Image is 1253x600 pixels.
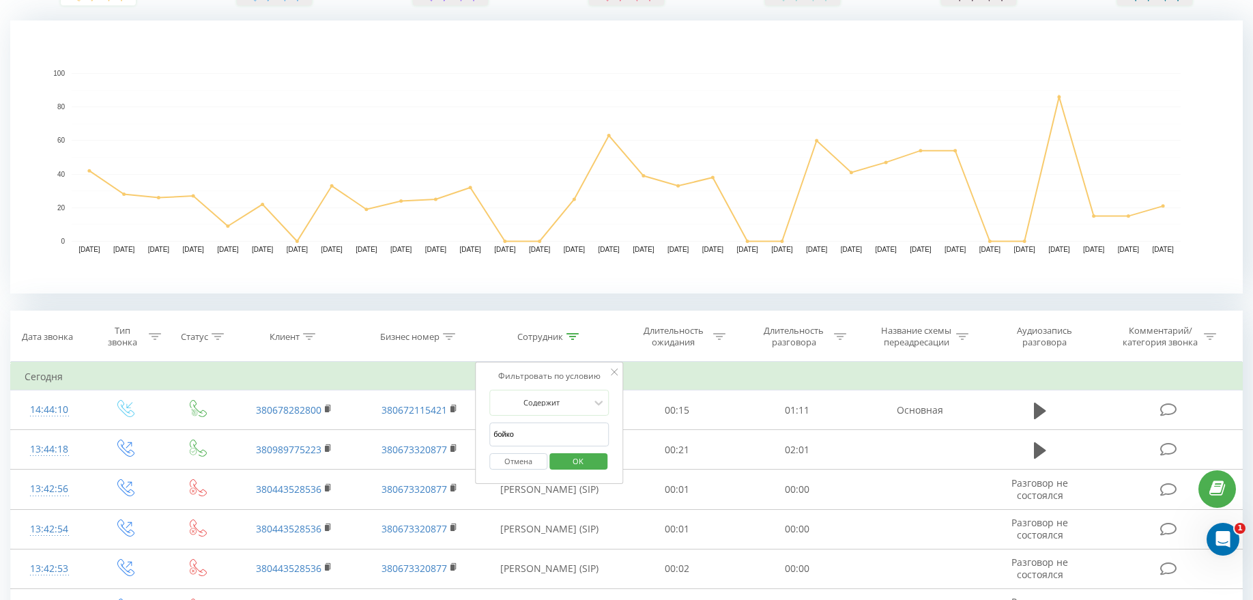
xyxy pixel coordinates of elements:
span: Разговор не состоялся [1011,556,1068,581]
div: Клиент [270,331,300,343]
div: 13:42:53 [25,556,74,582]
div: Название схемы переадресации [880,325,953,348]
div: Комментарий/категория звонка [1121,325,1200,348]
text: [DATE] [875,246,897,253]
a: 380678282800 [256,403,321,416]
text: 60 [57,137,66,145]
div: Дата звонка [22,331,73,343]
div: 13:42:56 [25,476,74,502]
iframe: Intercom live chat [1207,523,1239,556]
td: Основная [857,390,982,430]
a: 380673320877 [381,562,447,575]
a: 380673320877 [381,483,447,496]
span: Разговор не состоялся [1011,516,1068,541]
text: [DATE] [113,246,135,253]
a: 380443528536 [256,483,321,496]
text: [DATE] [148,246,170,253]
text: [DATE] [182,246,204,253]
text: [DATE] [494,246,516,253]
text: [DATE] [529,246,551,253]
td: 02:01 [737,430,857,470]
div: Длительность ожидания [637,325,710,348]
text: 0 [61,238,65,245]
text: [DATE] [633,246,654,253]
button: Отмена [489,453,547,470]
div: Длительность разговора [758,325,831,348]
div: Сотрудник [517,331,563,343]
td: 00:01 [617,509,737,549]
text: [DATE] [1083,246,1105,253]
td: 00:02 [617,549,737,588]
text: [DATE] [598,246,620,253]
td: 00:15 [617,390,737,430]
a: 380672115421 [381,403,447,416]
div: Бизнес номер [380,331,440,343]
a: 380673320877 [381,443,447,456]
td: 00:00 [737,509,857,549]
span: 1 [1235,523,1245,534]
text: [DATE] [841,246,863,253]
td: 01:11 [737,390,857,430]
text: [DATE] [252,246,274,253]
text: [DATE] [945,246,966,253]
div: Статус [181,331,208,343]
text: [DATE] [356,246,377,253]
text: [DATE] [910,246,932,253]
text: [DATE] [702,246,724,253]
svg: A chart. [10,20,1243,294]
text: [DATE] [979,246,1001,253]
td: Сегодня [11,363,1243,390]
button: OK [549,453,607,470]
div: 13:44:18 [25,436,74,463]
text: [DATE] [667,246,689,253]
span: Разговор не состоялся [1011,476,1068,502]
text: [DATE] [321,246,343,253]
td: [PERSON_NAME] (SIP) [482,509,616,549]
td: [PERSON_NAME] (SIP) [482,470,616,509]
td: 00:21 [617,430,737,470]
text: 80 [57,103,66,111]
text: [DATE] [1013,246,1035,253]
text: [DATE] [736,246,758,253]
text: 100 [53,70,65,77]
text: [DATE] [1152,246,1174,253]
td: 00:00 [737,549,857,588]
text: [DATE] [287,246,308,253]
a: 380443528536 [256,562,321,575]
text: 20 [57,204,66,212]
div: Тип звонка [100,325,145,348]
text: [DATE] [78,246,100,253]
div: Аудиозапись разговора [1000,325,1089,348]
a: 380989775223 [256,443,321,456]
text: [DATE] [806,246,828,253]
a: 380443528536 [256,522,321,535]
text: [DATE] [425,246,447,253]
text: [DATE] [390,246,412,253]
text: [DATE] [459,246,481,253]
span: OK [559,451,597,472]
td: [PERSON_NAME] (SIP) [482,549,616,588]
a: 380673320877 [381,522,447,535]
text: [DATE] [564,246,586,253]
text: [DATE] [1048,246,1070,253]
div: 13:42:54 [25,516,74,543]
div: Фильтровать по условию [489,369,609,383]
input: Введите значение [489,423,609,446]
td: 00:00 [737,470,857,509]
text: [DATE] [1118,246,1140,253]
text: 40 [57,171,66,178]
text: [DATE] [217,246,239,253]
td: 00:01 [617,470,737,509]
text: [DATE] [771,246,793,253]
div: 14:44:10 [25,397,74,423]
